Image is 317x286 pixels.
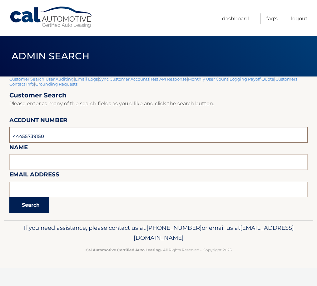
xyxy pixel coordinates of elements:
div: | | | | | | | | [9,76,308,220]
h2: Customer Search [9,91,308,99]
span: Admin Search [12,50,89,62]
a: Grounding Requests [35,81,77,86]
a: Email Logs [75,76,98,81]
a: Dashboard [222,13,249,24]
a: User Auditing [46,76,74,81]
a: Customer Search [9,76,44,81]
label: Email Address [9,170,59,181]
a: Logging Payoff Quote [230,76,274,81]
a: FAQ's [266,13,278,24]
p: Please enter as many of the search fields as you'd like and click the search button. [9,99,308,108]
a: Logout [291,13,308,24]
p: If you need assistance, please contact us at: or email us at [13,223,304,243]
a: Monthly User Count [188,76,228,81]
span: [PHONE_NUMBER] [146,224,202,231]
label: Name [9,143,28,154]
a: Customers Contact Info [9,76,297,86]
p: - All Rights Reserved - Copyright 2025 [13,247,304,253]
a: Cal Automotive [9,6,94,28]
a: Test API Response [151,76,187,81]
label: Account Number [9,116,67,127]
strong: Cal Automotive Certified Auto Leasing [86,248,161,252]
button: Search [9,197,49,213]
a: Sync Customer Accounts [99,76,149,81]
